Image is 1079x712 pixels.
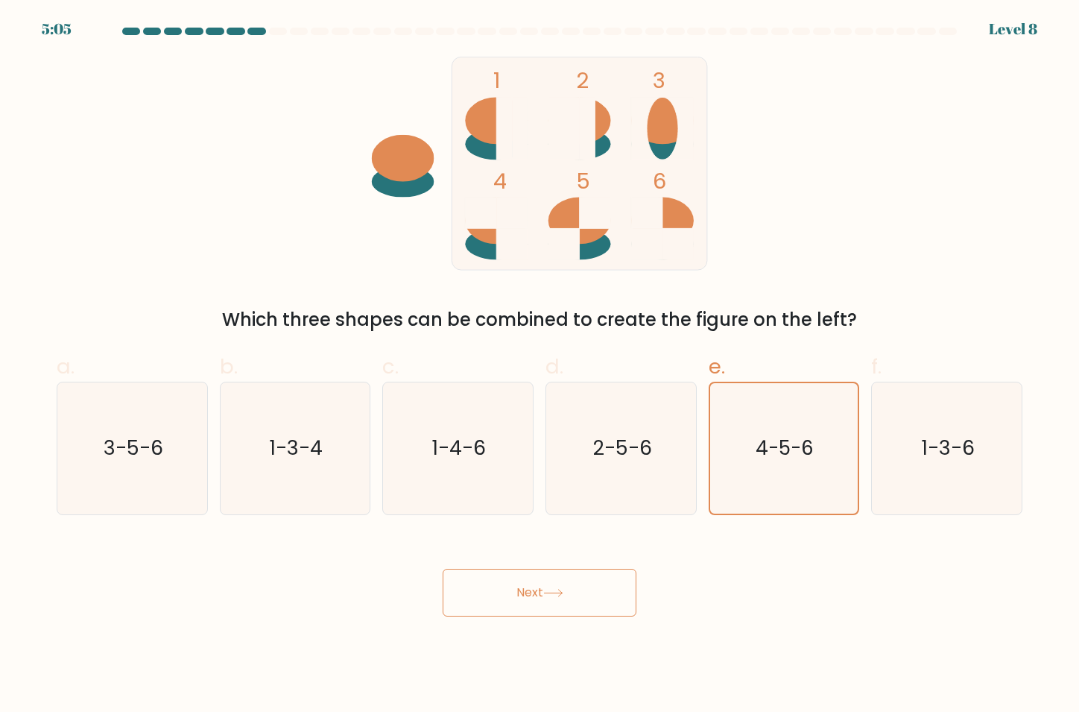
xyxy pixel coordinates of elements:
span: b. [220,352,238,381]
tspan: 4 [493,166,507,196]
span: f. [871,352,882,381]
span: d. [545,352,563,381]
text: 3-5-6 [104,435,163,462]
tspan: 6 [653,166,667,196]
span: c. [382,352,399,381]
span: a. [57,352,75,381]
tspan: 2 [576,65,589,95]
text: 1-3-6 [922,435,975,462]
div: 5:05 [42,18,72,40]
tspan: 1 [493,65,500,95]
text: 1-3-4 [270,435,323,462]
div: Level 8 [989,18,1037,40]
tspan: 3 [653,65,665,95]
button: Next [443,569,636,617]
span: e. [709,352,725,381]
text: 2-5-6 [593,435,652,462]
tspan: 5 [576,166,590,196]
div: Which three shapes can be combined to create the figure on the left? [66,306,1013,333]
text: 1-4-6 [432,435,486,462]
text: 4-5-6 [756,435,814,462]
